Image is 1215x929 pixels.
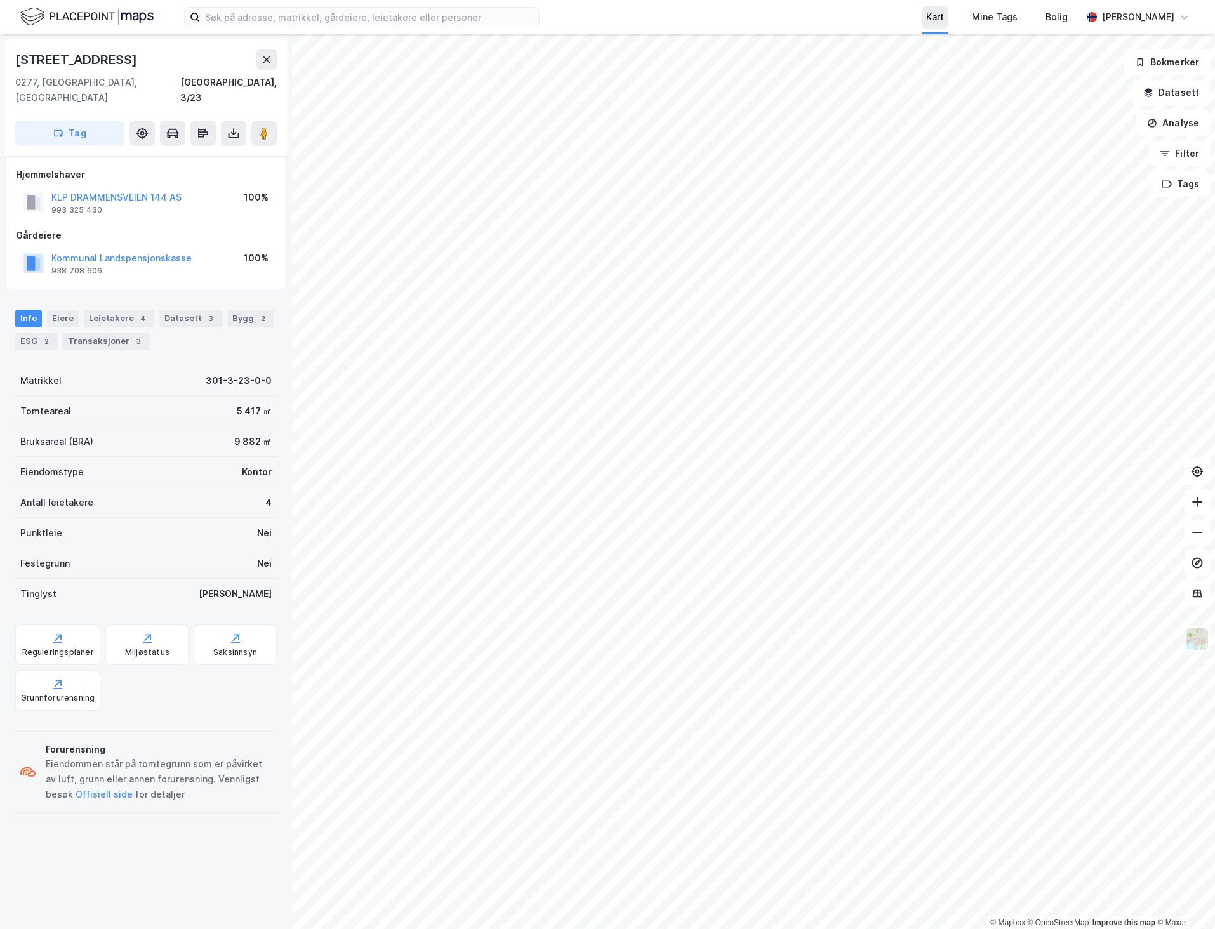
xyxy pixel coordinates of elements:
a: Improve this map [1092,918,1155,927]
button: Bokmerker [1124,49,1210,75]
div: Reguleringsplaner [22,647,94,657]
div: 5 417 ㎡ [237,404,272,419]
div: 4 [136,312,149,325]
div: Kontrollprogram for chat [1152,868,1215,929]
div: Punktleie [20,525,62,541]
div: 9 882 ㎡ [234,434,272,449]
div: Matrikkel [20,373,62,388]
button: Datasett [1132,80,1210,105]
div: Bygg [227,310,274,327]
div: Gårdeiere [16,228,276,243]
div: ESG [15,333,58,350]
button: Tag [15,121,124,146]
div: Bruksareal (BRA) [20,434,93,449]
div: 2 [256,312,269,325]
div: Info [15,310,42,327]
div: Tomteareal [20,404,71,419]
div: Miljøstatus [125,647,169,657]
div: 100% [244,190,269,205]
button: Analyse [1136,110,1210,136]
div: Tinglyst [20,586,56,602]
button: Tags [1151,171,1210,197]
div: 4 [265,495,272,510]
div: Nei [257,556,272,571]
div: 993 325 430 [51,205,102,215]
div: Eiendomstype [20,464,84,480]
div: 938 708 606 [51,266,102,276]
div: Leietakere [84,310,154,327]
div: Grunnforurensning [21,693,95,703]
div: 301-3-23-0-0 [206,373,272,388]
div: Eiere [47,310,79,327]
input: Søk på adresse, matrikkel, gårdeiere, leietakere eller personer [200,8,539,27]
div: Hjemmelshaver [16,167,276,182]
div: Festegrunn [20,556,70,571]
div: [PERSON_NAME] [1102,10,1174,25]
a: Mapbox [990,918,1025,927]
div: Bolig [1046,10,1068,25]
div: 100% [244,251,269,266]
div: Kontor [242,464,272,480]
img: Z [1185,627,1209,651]
div: [GEOGRAPHIC_DATA], 3/23 [180,75,277,105]
iframe: Chat Widget [1152,868,1215,929]
div: 3 [204,312,217,325]
div: Forurensning [46,742,272,757]
img: logo.f888ab2527a4732fd821a326f86c7f29.svg [20,6,154,28]
div: Datasett [159,310,222,327]
div: Mine Tags [972,10,1018,25]
div: Eiendommen står på tomtegrunn som er påvirket av luft, grunn eller annen forurensning. Vennligst ... [46,756,272,802]
div: [STREET_ADDRESS] [15,49,140,70]
a: OpenStreetMap [1028,918,1089,927]
div: Saksinnsyn [213,647,257,657]
div: 0277, [GEOGRAPHIC_DATA], [GEOGRAPHIC_DATA] [15,75,180,105]
div: Antall leietakere [20,495,93,510]
div: Nei [257,525,272,541]
div: Transaksjoner [63,333,150,350]
div: 2 [40,335,53,348]
div: Kart [926,10,944,25]
div: [PERSON_NAME] [199,586,272,602]
div: 3 [132,335,145,348]
button: Filter [1149,141,1210,166]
